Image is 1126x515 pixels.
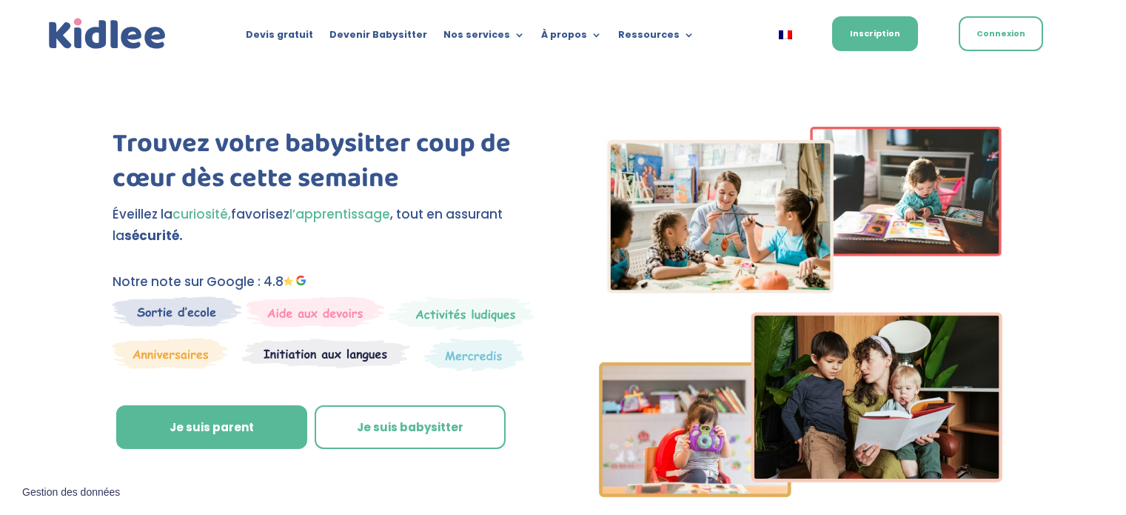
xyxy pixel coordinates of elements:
img: weekends [246,296,385,328]
img: Sortie decole [113,296,242,327]
p: Notre note sur Google : 4.8 [113,271,538,293]
button: Gestion des données [13,477,129,508]
a: À propos [541,30,602,46]
img: Atelier thematique [242,338,410,369]
picture: Imgs-2 [599,484,1003,502]
img: Anniversaire [113,338,228,369]
a: Devis gratuit [246,30,313,46]
span: l’apprentissage [289,205,390,223]
a: Inscription [832,16,918,51]
strong: sécurité. [124,227,183,245]
img: Thematique [424,338,524,372]
span: curiosité, [172,205,231,223]
a: Ressources [618,30,694,46]
h1: Trouvez votre babysitter coup de cœur dès cette semaine [113,127,538,204]
p: Éveillez la favorisez , tout en assurant la [113,204,538,247]
img: Mercredi [388,296,534,330]
a: Connexion [959,16,1043,51]
a: Nos services [443,30,525,46]
img: Français [779,30,792,39]
a: Devenir Babysitter [329,30,427,46]
img: logo_kidlee_bleu [45,15,170,53]
span: Gestion des données [22,486,120,499]
a: Kidlee Logo [45,15,170,53]
a: Je suis parent [116,405,307,450]
a: Je suis babysitter [315,405,506,450]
